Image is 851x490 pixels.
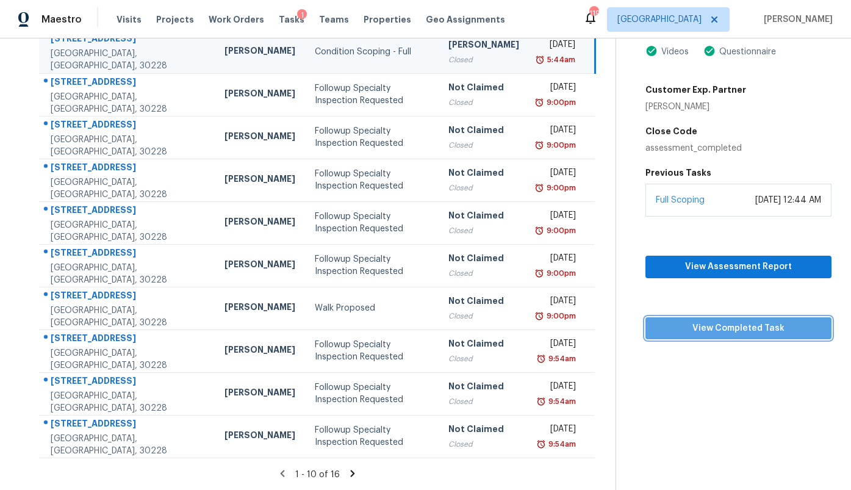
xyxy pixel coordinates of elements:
[51,332,205,347] div: [STREET_ADDRESS]
[224,130,295,145] div: [PERSON_NAME]
[51,76,205,91] div: [STREET_ADDRESS]
[51,32,205,48] div: [STREET_ADDRESS]
[224,173,295,188] div: [PERSON_NAME]
[448,139,519,151] div: Closed
[448,252,519,267] div: Not Claimed
[51,219,205,243] div: [GEOGRAPHIC_DATA], [GEOGRAPHIC_DATA], 30228
[315,424,428,449] div: Followup Specialty Inspection Requested
[546,395,576,408] div: 9:54am
[51,118,205,134] div: [STREET_ADDRESS]
[617,13,702,26] span: [GEOGRAPHIC_DATA]
[539,295,576,310] div: [DATE]
[716,46,776,58] div: Questionnaire
[759,13,833,26] span: [PERSON_NAME]
[539,38,575,54] div: [DATE]
[534,96,544,109] img: Overdue Alarm Icon
[755,194,821,206] div: [DATE] 12:44 AM
[535,54,545,66] img: Overdue Alarm Icon
[448,167,519,182] div: Not Claimed
[448,310,519,322] div: Closed
[655,321,822,336] span: View Completed Task
[51,304,205,329] div: [GEOGRAPHIC_DATA], [GEOGRAPHIC_DATA], 30228
[51,375,205,390] div: [STREET_ADDRESS]
[539,252,576,267] div: [DATE]
[448,209,519,225] div: Not Claimed
[544,139,576,151] div: 9:00pm
[448,395,519,408] div: Closed
[539,209,576,225] div: [DATE]
[117,13,142,26] span: Visits
[315,82,428,107] div: Followup Specialty Inspection Requested
[51,91,205,115] div: [GEOGRAPHIC_DATA], [GEOGRAPHIC_DATA], 30228
[224,344,295,359] div: [PERSON_NAME]
[41,13,82,26] span: Maestro
[315,125,428,150] div: Followup Specialty Inspection Requested
[544,182,576,194] div: 9:00pm
[295,470,340,479] span: 1 - 10 of 16
[51,134,205,158] div: [GEOGRAPHIC_DATA], [GEOGRAPHIC_DATA], 30228
[51,433,205,457] div: [GEOGRAPHIC_DATA], [GEOGRAPHIC_DATA], 30228
[448,96,519,109] div: Closed
[655,259,822,275] span: View Assessment Report
[315,46,428,58] div: Condition Scoping - Full
[448,438,519,450] div: Closed
[448,225,519,237] div: Closed
[645,45,658,57] img: Artifact Present Icon
[51,48,205,72] div: [GEOGRAPHIC_DATA], [GEOGRAPHIC_DATA], 30228
[315,168,428,192] div: Followup Specialty Inspection Requested
[448,182,519,194] div: Closed
[448,295,519,310] div: Not Claimed
[539,167,576,182] div: [DATE]
[544,225,576,237] div: 9:00pm
[426,13,505,26] span: Geo Assignments
[224,45,295,60] div: [PERSON_NAME]
[51,417,205,433] div: [STREET_ADDRESS]
[536,353,546,365] img: Overdue Alarm Icon
[51,390,205,414] div: [GEOGRAPHIC_DATA], [GEOGRAPHIC_DATA], 30228
[315,253,428,278] div: Followup Specialty Inspection Requested
[546,353,576,365] div: 9:54am
[645,84,746,96] h5: Customer Exp. Partner
[51,347,205,372] div: [GEOGRAPHIC_DATA], [GEOGRAPHIC_DATA], 30228
[51,247,205,262] div: [STREET_ADDRESS]
[645,256,831,278] button: View Assessment Report
[279,15,304,24] span: Tasks
[539,423,576,438] div: [DATE]
[536,395,546,408] img: Overdue Alarm Icon
[224,87,295,103] div: [PERSON_NAME]
[448,353,519,365] div: Closed
[297,9,307,21] div: 1
[448,124,519,139] div: Not Claimed
[534,225,544,237] img: Overdue Alarm Icon
[448,38,519,54] div: [PERSON_NAME]
[224,429,295,444] div: [PERSON_NAME]
[51,204,205,219] div: [STREET_ADDRESS]
[658,46,689,58] div: Videos
[534,139,544,151] img: Overdue Alarm Icon
[589,7,598,20] div: 119
[448,81,519,96] div: Not Claimed
[656,196,705,204] a: Full Scoping
[156,13,194,26] span: Projects
[224,215,295,231] div: [PERSON_NAME]
[319,13,349,26] span: Teams
[51,289,205,304] div: [STREET_ADDRESS]
[51,176,205,201] div: [GEOGRAPHIC_DATA], [GEOGRAPHIC_DATA], 30228
[315,302,428,314] div: Walk Proposed
[539,81,576,96] div: [DATE]
[364,13,411,26] span: Properties
[645,125,831,137] h5: Close Code
[539,380,576,395] div: [DATE]
[703,45,716,57] img: Artifact Present Icon
[315,381,428,406] div: Followup Specialty Inspection Requested
[51,161,205,176] div: [STREET_ADDRESS]
[534,310,544,322] img: Overdue Alarm Icon
[224,258,295,273] div: [PERSON_NAME]
[544,310,576,322] div: 9:00pm
[209,13,264,26] span: Work Orders
[448,54,519,66] div: Closed
[448,380,519,395] div: Not Claimed
[544,96,576,109] div: 9:00pm
[645,317,831,340] button: View Completed Task
[224,386,295,402] div: [PERSON_NAME]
